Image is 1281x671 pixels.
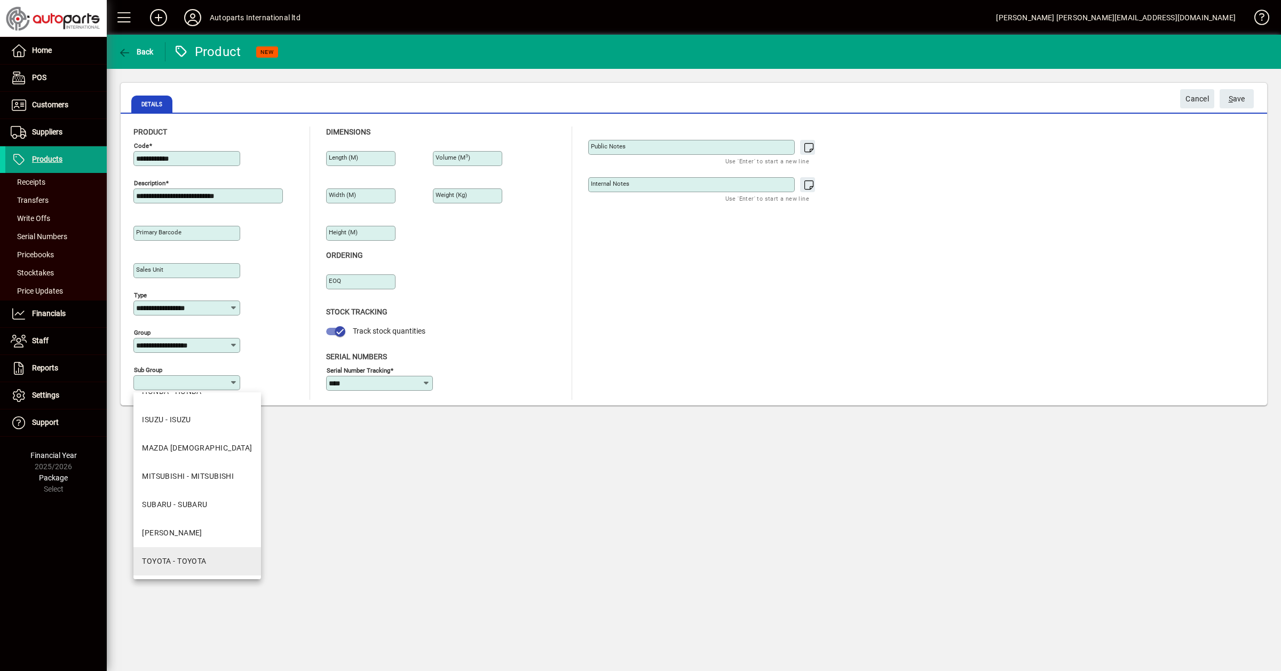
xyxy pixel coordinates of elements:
span: Products [32,155,62,163]
a: Settings [5,382,107,409]
div: MAZDA [DEMOGRAPHIC_DATA] [142,443,252,454]
a: Support [5,409,107,436]
div: SUBARU - SUBARU [142,499,208,510]
a: Price Updates [5,282,107,300]
button: Profile [176,8,210,27]
div: TOYOTA - TOYOTA [142,556,207,567]
span: Product [133,128,167,136]
mat-label: Sales unit [136,266,163,273]
a: Transfers [5,191,107,209]
span: Transfers [11,196,49,204]
div: ISUZU - ISUZU [142,414,191,425]
button: Save [1220,89,1254,108]
a: Customers [5,92,107,119]
span: Package [39,473,68,482]
span: Stock Tracking [326,307,388,316]
mat-label: Description [134,179,165,187]
a: Knowledge Base [1246,2,1268,37]
span: Customers [32,100,68,109]
span: Home [32,46,52,54]
span: Dimensions [326,128,370,136]
mat-label: Width (m) [329,191,356,199]
mat-label: Volume (m ) [436,154,470,161]
span: Financials [32,309,66,318]
mat-hint: Use 'Enter' to start a new line [725,155,809,167]
mat-label: Group [134,329,151,336]
span: Write Offs [11,214,50,223]
sup: 3 [465,153,468,159]
span: ave [1229,90,1245,108]
app-page-header-button: Back [107,42,165,61]
div: Product [173,43,241,60]
mat-option: SUZUKI - SUZUKI [133,519,261,547]
mat-label: EOQ [329,277,341,285]
span: Details [131,96,172,113]
span: Receipts [11,178,45,186]
span: Pricebooks [11,250,54,259]
span: Track stock quantities [353,327,425,335]
span: Stocktakes [11,269,54,277]
span: Ordering [326,251,363,259]
mat-option: MITSUBISHI - MITSUBISHI [133,462,261,491]
a: Financials [5,301,107,327]
mat-option: SUBARU - SUBARU [133,491,261,519]
mat-label: Public Notes [591,143,626,150]
div: [PERSON_NAME] [142,527,202,539]
mat-label: Serial Number tracking [327,366,390,374]
button: Back [115,42,156,61]
a: Serial Numbers [5,227,107,246]
mat-label: Weight (Kg) [436,191,467,199]
span: S [1229,94,1233,103]
a: Home [5,37,107,64]
mat-label: Internal Notes [591,180,629,187]
div: [PERSON_NAME] [PERSON_NAME][EMAIL_ADDRESS][DOMAIN_NAME] [996,9,1236,26]
a: Suppliers [5,119,107,146]
div: Autoparts International ltd [210,9,301,26]
span: Back [118,48,154,56]
a: Receipts [5,173,107,191]
mat-label: Type [134,291,147,299]
span: Cancel [1185,90,1209,108]
mat-option: MAZDA - MAZDA [133,434,261,462]
span: Suppliers [32,128,62,136]
mat-option: TOYOTA - TOYOTA [133,547,261,575]
span: Serial Numbers [11,232,67,241]
a: Reports [5,355,107,382]
a: Pricebooks [5,246,107,264]
span: Support [32,418,59,427]
span: Reports [32,364,58,372]
span: Staff [32,336,49,345]
mat-label: Height (m) [329,228,358,236]
mat-label: Sub group [134,366,162,374]
mat-label: Code [134,142,149,149]
a: Write Offs [5,209,107,227]
a: POS [5,65,107,91]
mat-hint: Use 'Enter' to start a new line [725,192,809,204]
mat-label: Length (m) [329,154,358,161]
button: Cancel [1180,89,1214,108]
mat-label: Primary barcode [136,228,181,236]
button: Add [141,8,176,27]
span: Price Updates [11,287,63,295]
a: Stocktakes [5,264,107,282]
div: MITSUBISHI - MITSUBISHI [142,471,234,482]
span: Financial Year [30,451,77,460]
span: Serial Numbers [326,352,387,361]
span: POS [32,73,46,82]
span: Settings [32,391,59,399]
mat-option: ISUZU - ISUZU [133,406,261,434]
a: Staff [5,328,107,354]
span: NEW [260,49,274,56]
